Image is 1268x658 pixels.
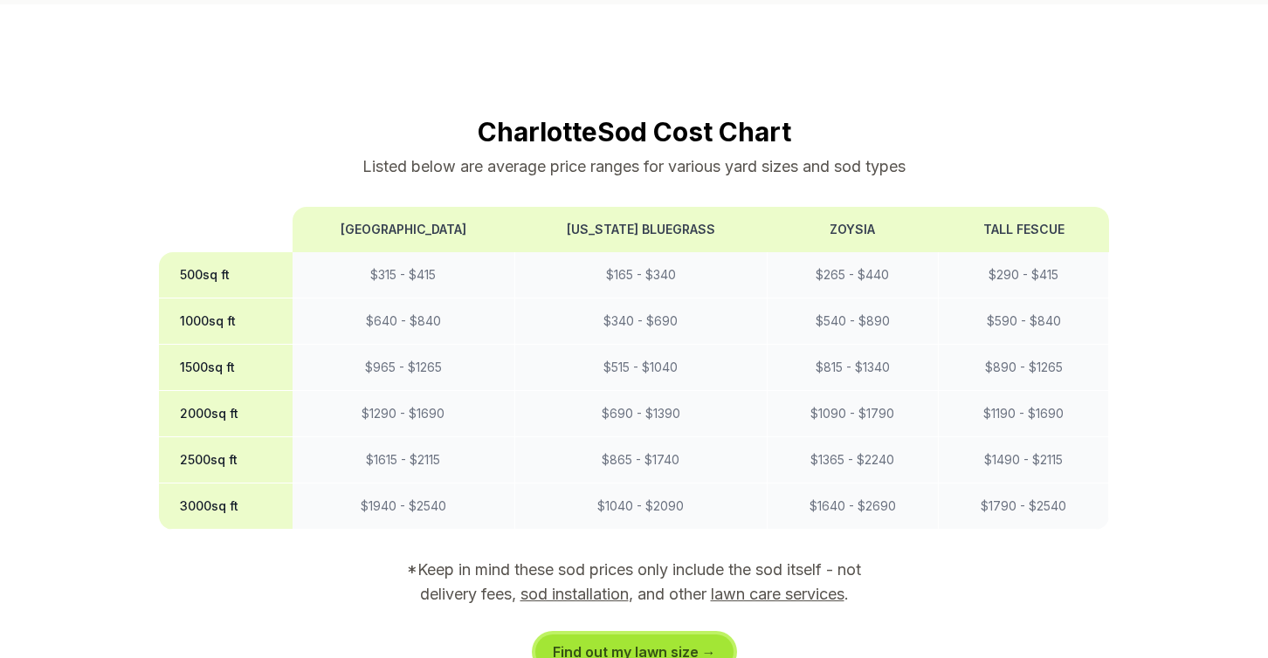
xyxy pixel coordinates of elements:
th: 500 sq ft [159,252,293,298]
td: $ 815 - $ 1340 [767,345,938,391]
th: 1500 sq ft [159,345,293,391]
p: *Keep in mind these sod prices only include the sod itself - not delivery fees, , and other . [382,558,886,607]
td: $ 1615 - $ 2115 [293,437,515,483]
th: [GEOGRAPHIC_DATA] [293,207,515,252]
td: $ 540 - $ 890 [767,298,938,345]
th: 3000 sq ft [159,483,293,530]
th: Zoysia [767,207,938,252]
td: $ 1040 - $ 2090 [514,483,767,530]
td: $ 265 - $ 440 [767,252,938,298]
td: $ 1365 - $ 2240 [767,437,938,483]
td: $ 865 - $ 1740 [514,437,767,483]
th: 1000 sq ft [159,298,293,345]
td: $ 340 - $ 690 [514,298,767,345]
td: $ 165 - $ 340 [514,252,767,298]
td: $ 890 - $ 1265 [939,345,1109,391]
td: $ 1640 - $ 2690 [767,483,938,530]
td: $ 290 - $ 415 [939,252,1109,298]
h2: Charlotte Sod Cost Chart [159,116,1109,147]
td: $ 1940 - $ 2540 [293,483,515,530]
a: lawn care services [711,585,844,603]
td: $ 1190 - $ 1690 [939,391,1109,437]
th: [US_STATE] Bluegrass [514,207,767,252]
td: $ 515 - $ 1040 [514,345,767,391]
th: 2500 sq ft [159,437,293,483]
th: Tall Fescue [939,207,1109,252]
th: 2000 sq ft [159,391,293,437]
td: $ 315 - $ 415 [293,252,515,298]
td: $ 1490 - $ 2115 [939,437,1109,483]
td: $ 1290 - $ 1690 [293,391,515,437]
td: $ 1790 - $ 2540 [939,483,1109,530]
td: $ 1090 - $ 1790 [767,391,938,437]
p: Listed below are average price ranges for various yard sizes and sod types [159,154,1109,179]
td: $ 640 - $ 840 [293,298,515,345]
td: $ 590 - $ 840 [939,298,1109,345]
a: sod installation [520,585,629,603]
td: $ 690 - $ 1390 [514,391,767,437]
td: $ 965 - $ 1265 [293,345,515,391]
